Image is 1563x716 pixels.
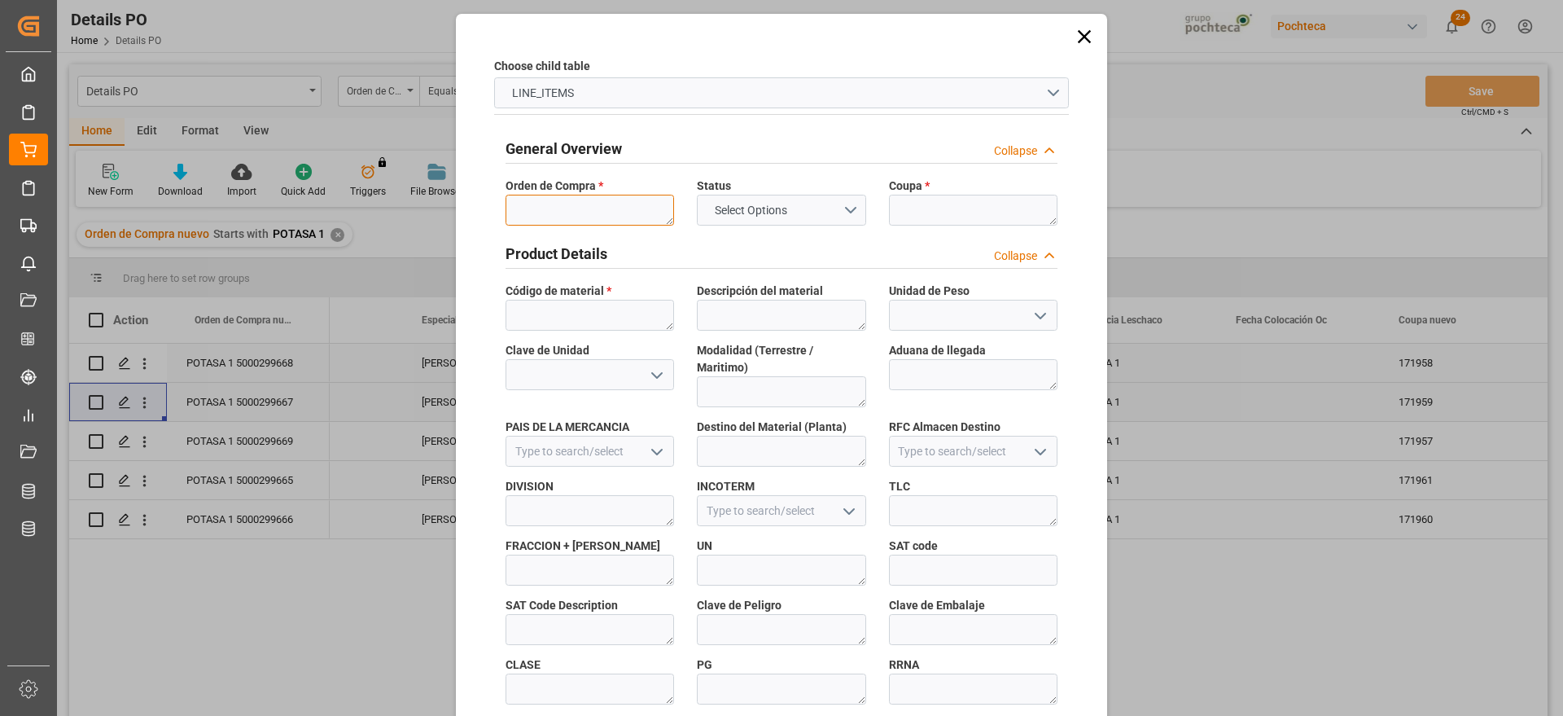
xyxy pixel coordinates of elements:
span: Coupa [889,178,930,195]
h2: Product Details [506,243,607,265]
span: DIVISION [506,478,554,495]
button: open menu [644,362,668,388]
span: RFC Almacen Destino [889,419,1000,436]
span: Aduana de llegada [889,342,986,359]
span: Clave de Embalaje [889,597,985,614]
span: INCOTERM [697,478,755,495]
span: Select Options [707,202,795,219]
span: UN [697,538,712,555]
button: open menu [644,439,668,464]
span: Orden de Compra [506,178,603,195]
span: RRNA [889,657,919,674]
div: Collapse [994,248,1037,265]
span: PAIS DE LA MERCANCIA [506,419,629,436]
button: open menu [835,499,860,524]
button: open menu [494,77,1069,108]
span: Status [697,178,731,195]
span: FRACCION + [PERSON_NAME] [506,538,660,555]
button: open menu [1027,303,1051,328]
span: CLASE [506,657,541,674]
span: Código de material [506,283,611,300]
span: SAT code [889,538,938,555]
span: Modalidad (Terrestre / Maritimo) [697,342,865,376]
div: Collapse [994,143,1037,160]
span: SAT Code Description [506,597,618,614]
span: Descripción del material [697,283,823,300]
button: open menu [697,195,865,226]
label: Choose child table [494,58,590,75]
span: LINE_ITEMS [504,85,582,102]
span: Destino del Material (Planta) [697,419,847,436]
input: Type to search/select [889,436,1057,467]
span: Unidad de Peso [889,283,970,300]
span: TLC [889,478,910,495]
input: Type to search/select [506,436,674,467]
span: Clave de Peligro [697,597,781,614]
span: Clave de Unidad [506,342,589,359]
input: Type to search/select [697,495,865,526]
button: open menu [1027,439,1051,464]
span: PG [697,657,712,674]
h2: General Overview [506,138,622,160]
